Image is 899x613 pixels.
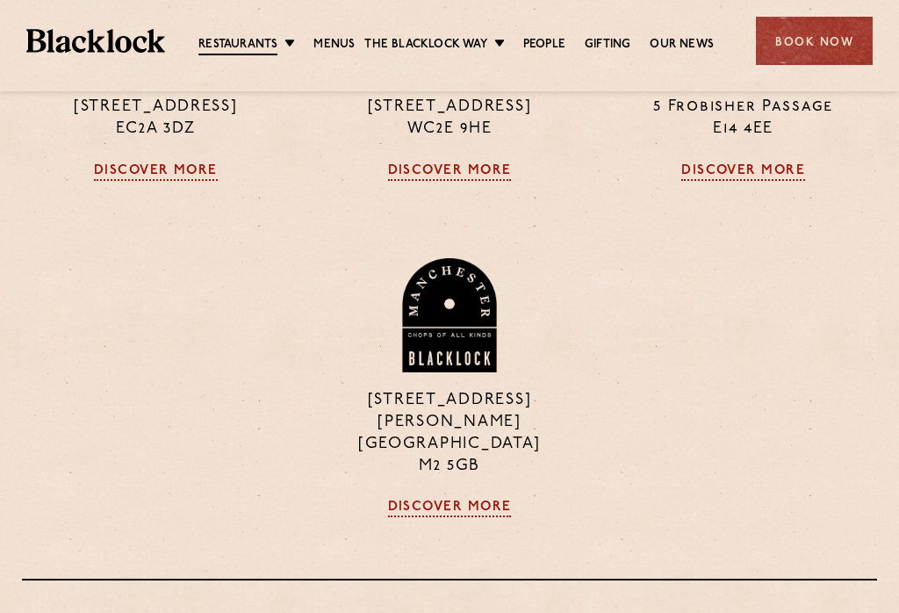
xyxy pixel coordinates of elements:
[26,29,165,53] img: BL_Textured_Logo-footer-cropped.svg
[316,97,584,141] p: [STREET_ADDRESS] WC2E 9HE
[316,390,584,478] p: [STREET_ADDRESS][PERSON_NAME] [GEOGRAPHIC_DATA] M2 5GB
[198,36,277,55] a: Restaurants
[609,97,877,141] p: 5 Frobisher Passage E14 4EE
[681,163,805,181] a: Discover More
[756,17,873,65] div: Book Now
[399,258,499,372] img: BL_Manchester_Logo-bleed.png
[585,36,630,54] a: Gifting
[388,163,512,181] a: Discover More
[523,36,565,54] a: People
[650,36,714,54] a: Our News
[313,36,355,54] a: Menus
[364,36,486,54] a: The Blacklock Way
[388,500,512,517] a: Discover More
[22,97,290,141] p: [STREET_ADDRESS] EC2A 3DZ
[94,163,218,181] a: Discover More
